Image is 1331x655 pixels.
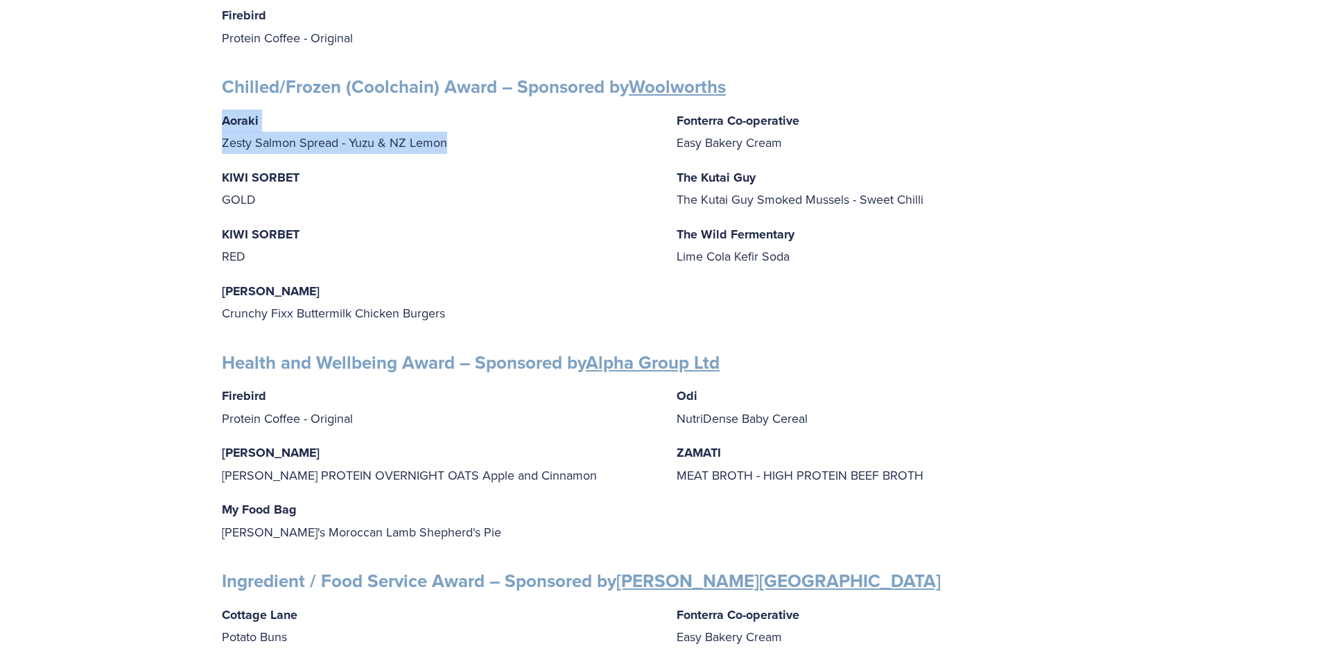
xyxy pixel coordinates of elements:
a: [PERSON_NAME][GEOGRAPHIC_DATA] [616,568,941,594]
p: Zesty Salmon Spread - Yuzu & NZ Lemon [222,110,654,154]
a: Alpha Group Ltd [586,349,720,376]
strong: My Food Bag [222,500,297,518]
strong: Firebird [222,387,266,405]
strong: KIWI SORBET [222,225,299,243]
strong: Odi [677,387,697,405]
p: Crunchy Fixx Buttermilk Chicken Burgers [222,280,654,324]
strong: Ingredient / Food Service Award – Sponsored by [222,568,941,594]
p: Easy Bakery Cream [677,110,1109,154]
p: RED [222,223,654,268]
strong: Firebird [222,6,266,24]
p: Protein Coffee - Original [222,4,654,49]
p: GOLD [222,166,654,211]
strong: KIWI SORBET [222,168,299,186]
strong: Fonterra Co-operative [677,112,799,130]
strong: The Wild Fermentary [677,225,794,243]
p: Potato Buns [222,604,654,648]
p: NutriDense Baby Cereal [677,385,1109,429]
strong: Aoraki [222,112,259,130]
strong: [PERSON_NAME] [222,444,320,462]
strong: Health and Wellbeing Award – Sponsored by [222,349,720,376]
strong: The Kutai Guy [677,168,756,186]
p: [PERSON_NAME] PROTEIN OVERNIGHT OATS Apple and Cinnamon [222,442,654,486]
strong: ZAMATI [677,444,721,462]
strong: Cottage Lane [222,606,297,624]
p: The Kutai Guy Smoked Mussels - Sweet Chilli [677,166,1109,211]
p: MEAT BROTH - HIGH PROTEIN BEEF BROTH [677,442,1109,486]
strong: Chilled/Frozen (Coolchain) Award – Sponsored by [222,73,726,100]
p: Easy Bakery Cream [677,604,1109,648]
a: Woolworths [629,73,726,100]
p: [PERSON_NAME]'s Moroccan Lamb Shepherd's Pie [222,498,654,543]
p: Protein Coffee - Original [222,385,654,429]
p: Lime Cola Kefir Soda [677,223,1109,268]
strong: Fonterra Co-operative [677,606,799,624]
strong: [PERSON_NAME] [222,282,320,300]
